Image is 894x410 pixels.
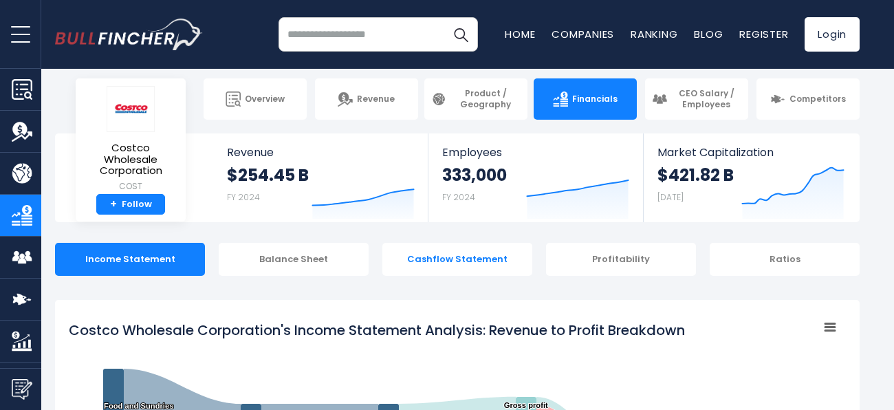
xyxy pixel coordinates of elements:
span: Market Capitalization [657,146,844,159]
strong: $254.45 B [227,164,309,186]
a: Market Capitalization $421.82 B [DATE] [644,133,858,222]
span: Revenue [227,146,415,159]
a: +Follow [96,194,165,215]
small: FY 2024 [227,191,260,203]
strong: 333,000 [442,164,507,186]
button: Search [444,17,478,52]
strong: $421.82 B [657,164,734,186]
div: Profitability [546,243,696,276]
a: Financials [534,78,637,120]
span: CEO Salary / Employees [671,88,741,109]
a: Competitors [756,78,860,120]
a: Ranking [631,27,677,41]
a: Companies [552,27,614,41]
span: Revenue [357,94,395,105]
small: COST [87,180,175,193]
span: Product / Geography [450,88,521,109]
a: Login [805,17,860,52]
tspan: Costco Wholesale Corporation's Income Statement Analysis: Revenue to Profit Breakdown [69,321,685,340]
div: Ratios [710,243,860,276]
a: Home [505,27,535,41]
div: Income Statement [55,243,205,276]
a: Go to homepage [55,19,203,50]
span: Employees [442,146,629,159]
span: Financials [572,94,618,105]
a: Costco Wholesale Corporation COST [86,85,175,194]
a: CEO Salary / Employees [645,78,748,120]
strong: + [110,198,117,211]
img: bullfincher logo [55,19,203,50]
span: Costco Wholesale Corporation [87,142,175,177]
a: Revenue $254.45 B FY 2024 [213,133,428,222]
div: Cashflow Statement [382,243,532,276]
div: Balance Sheet [219,243,369,276]
span: Competitors [789,94,846,105]
a: Register [739,27,788,41]
a: Revenue [315,78,418,120]
a: Employees 333,000 FY 2024 [428,133,642,222]
a: Product / Geography [424,78,527,120]
small: FY 2024 [442,191,475,203]
a: Overview [204,78,307,120]
span: Overview [245,94,285,105]
small: [DATE] [657,191,684,203]
a: Blog [694,27,723,41]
